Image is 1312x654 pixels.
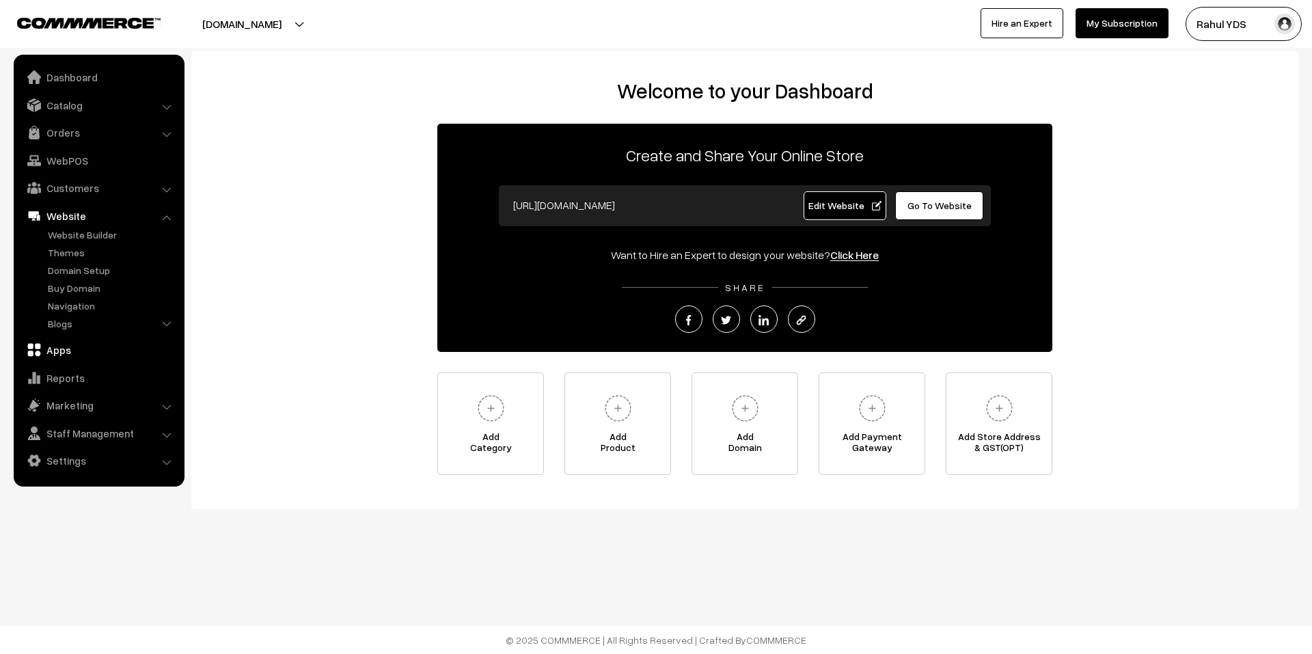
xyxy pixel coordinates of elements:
a: Website [17,204,180,228]
a: AddCategory [437,372,544,475]
img: plus.svg [599,390,637,427]
span: Add Product [565,431,670,459]
img: plus.svg [853,390,891,427]
a: COMMMERCE [17,14,137,30]
h2: Welcome to your Dashboard [205,79,1285,103]
button: [DOMAIN_NAME] [154,7,329,41]
p: Create and Share Your Online Store [437,143,1052,167]
span: Go To Website [907,200,972,211]
span: Add Store Address & GST(OPT) [946,431,1052,459]
a: Dashboard [17,65,180,90]
a: Add Store Address& GST(OPT) [946,372,1052,475]
a: Orders [17,120,180,145]
a: Website Builder [44,228,180,242]
img: COMMMERCE [17,18,161,28]
a: Apps [17,338,180,362]
a: Blogs [44,316,180,331]
a: Add PaymentGateway [819,372,925,475]
span: Edit Website [808,200,881,211]
img: plus.svg [472,390,510,427]
a: Catalog [17,93,180,118]
button: Rahul YDS [1186,7,1302,41]
img: user [1274,14,1295,34]
a: Reports [17,366,180,390]
a: Domain Setup [44,263,180,277]
a: Marketing [17,393,180,418]
img: plus.svg [981,390,1018,427]
a: Settings [17,448,180,473]
a: AddProduct [564,372,671,475]
img: plus.svg [726,390,764,427]
a: My Subscription [1076,8,1168,38]
span: Add Domain [692,431,797,459]
a: Buy Domain [44,281,180,295]
a: Click Here [830,248,879,262]
a: Themes [44,245,180,260]
a: Navigation [44,299,180,313]
a: AddDomain [692,372,798,475]
a: Edit Website [804,191,887,220]
span: Add Payment Gateway [819,431,925,459]
a: Hire an Expert [981,8,1063,38]
a: WebPOS [17,148,180,173]
a: Staff Management [17,421,180,446]
span: Add Category [438,431,543,459]
a: Go To Website [895,191,983,220]
a: COMMMERCE [746,634,806,646]
a: Customers [17,176,180,200]
span: SHARE [718,282,772,293]
div: Want to Hire an Expert to design your website? [437,247,1052,263]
